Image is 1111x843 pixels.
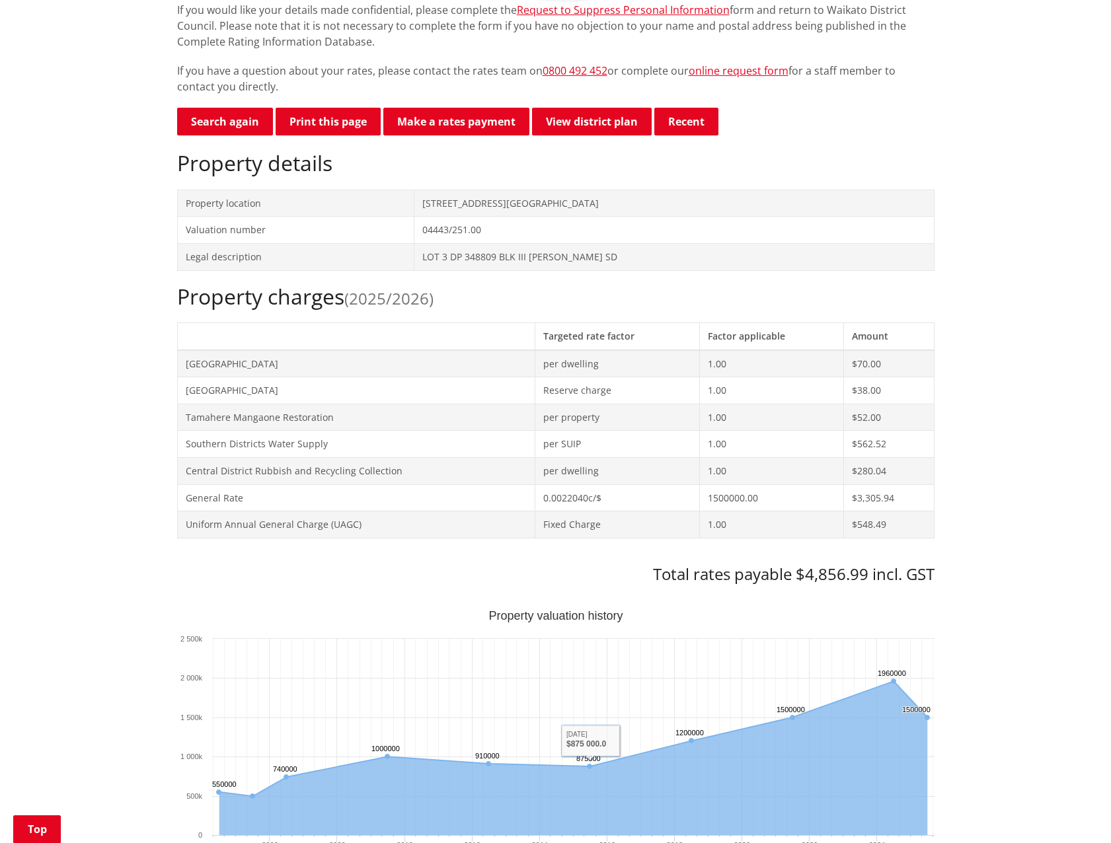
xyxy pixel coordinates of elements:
td: Valuation number [177,217,414,244]
path: Friday, Jun 30, 12:00, 740,000. Capital Value. [284,774,289,780]
a: Make a rates payment [383,108,529,135]
td: $70.00 [844,350,934,377]
td: 1.00 [700,350,844,377]
td: $52.00 [844,404,934,431]
text: 0 [198,831,202,839]
td: $38.00 [844,377,934,404]
td: 1.00 [700,431,844,458]
td: [STREET_ADDRESS][GEOGRAPHIC_DATA] [414,190,934,217]
a: Top [13,815,61,843]
text: 550000 [212,780,237,788]
th: Amount [844,322,934,349]
td: $3,305.94 [844,484,934,511]
td: Uniform Annual General Charge (UAGC) [177,511,535,538]
text: 1 000k [180,752,202,760]
td: Fixed Charge [535,511,700,538]
button: Recent [654,108,718,135]
td: $548.49 [844,511,934,538]
text: 500k [186,792,202,800]
a: Search again [177,108,273,135]
td: Central District Rubbish and Recycling Collection [177,457,535,484]
td: [GEOGRAPHIC_DATA] [177,377,535,404]
td: 1500000.00 [700,484,844,511]
text: 1 500k [180,714,202,721]
h3: Total rates payable $4,856.99 incl. GST [177,565,935,584]
a: 0800 492 452 [543,63,607,78]
text: 2 500k [180,635,202,643]
td: [GEOGRAPHIC_DATA] [177,350,535,377]
td: 1.00 [700,457,844,484]
text: 910000 [475,752,500,760]
p: If you have a question about your rates, please contact the rates team on or complete our for a s... [177,63,935,94]
a: online request form [689,63,788,78]
a: Request to Suppress Personal Information [517,3,730,17]
td: Property location [177,190,414,217]
h2: Property charges [177,284,935,309]
text: Property valuation history [488,609,623,622]
path: Saturday, Jun 30, 12:00, 910,000. Capital Value. [486,761,491,766]
th: Targeted rate factor [535,322,700,349]
text: 1960000 [878,669,906,677]
th: Factor applicable [700,322,844,349]
td: 1.00 [700,511,844,538]
path: Tuesday, Jun 30, 12:00, 1,000,000. Capital Value. [385,754,390,759]
td: 04443/251.00 [414,217,934,244]
td: Legal description [177,243,414,270]
path: Wednesday, Jun 30, 12:00, 1,500,000. Capital Value. [790,715,795,720]
text: 1000000 [371,745,400,752]
a: View district plan [532,108,652,135]
path: Wednesday, Jun 30, 12:00, 550,000. Capital Value. [216,789,221,795]
td: per dwelling [535,457,700,484]
text: 1200000 [675,729,704,737]
text: 1500000 [777,706,805,714]
span: (2025/2026) [344,287,434,309]
td: 1.00 [700,377,844,404]
h2: Property details [177,151,935,176]
td: General Rate [177,484,535,511]
td: per property [535,404,700,431]
iframe: Messenger Launcher [1050,788,1098,835]
path: Saturday, Jun 30, 12:00, 1,200,000. Capital Value. [689,738,694,743]
td: 0.0022040c/$ [535,484,700,511]
path: Tuesday, Jun 30, 12:00, 875,000. Capital Value. [587,764,592,769]
text: 875000 [576,754,601,762]
path: Monday, Jun 30, 12:00, 1,500,000. Capital Value. [925,715,930,720]
td: per dwelling [535,350,700,377]
td: Reserve charge [535,377,700,404]
td: LOT 3 DP 348809 BLK III [PERSON_NAME] SD [414,243,934,270]
p: If you would like your details made confidential, please complete the form and return to Waikato ... [177,2,935,50]
text: 1500000 [902,706,931,714]
text: 2 000k [180,674,202,682]
path: Thursday, Jun 30, 12:00, 495,000. Capital Value. [250,793,255,799]
text: 740000 [273,765,297,773]
td: 1.00 [700,404,844,431]
path: Sunday, Jun 30, 12:00, 1,960,000. Capital Value. [891,678,896,684]
button: Print this page [276,108,381,135]
td: Southern Districts Water Supply [177,431,535,458]
td: $562.52 [844,431,934,458]
td: $280.04 [844,457,934,484]
td: Tamahere Mangaone Restoration [177,404,535,431]
td: per SUIP [535,431,700,458]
